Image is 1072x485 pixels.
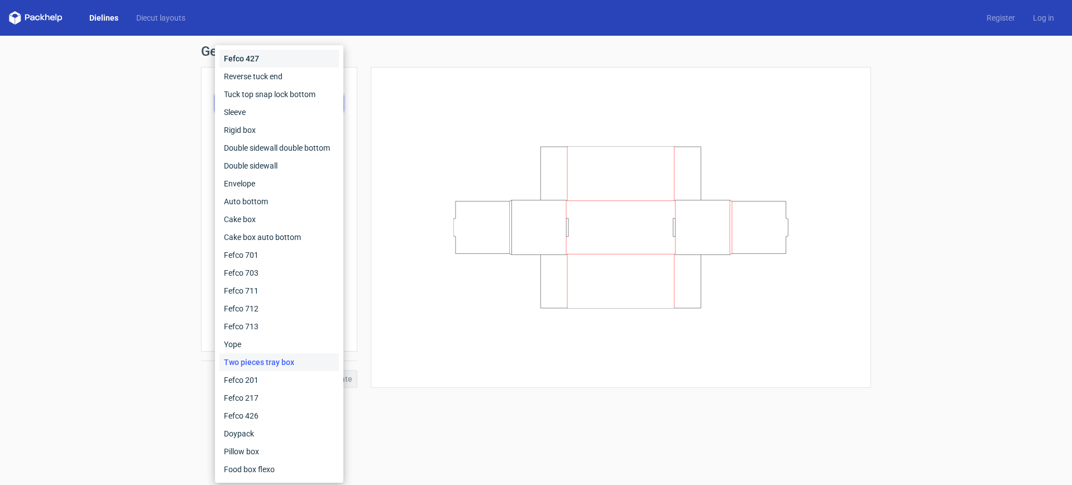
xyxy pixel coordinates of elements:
div: Double sidewall double bottom [219,139,339,157]
div: Doypack [219,425,339,443]
a: Dielines [80,12,127,23]
div: Cake box auto bottom [219,228,339,246]
div: Fefco 713 [219,318,339,335]
div: Pillow box [219,443,339,460]
div: Fefco 711 [219,282,339,300]
div: Cake box [219,210,339,228]
div: Two pieces tray box [219,353,339,371]
div: Double sidewall [219,157,339,175]
a: Diecut layouts [127,12,194,23]
h1: Generate new dieline [201,45,871,58]
div: Reverse tuck end [219,68,339,85]
div: Fefco 427 [219,50,339,68]
a: Log in [1024,12,1063,23]
div: Auto bottom [219,193,339,210]
div: Fefco 217 [219,389,339,407]
div: Fefco 201 [219,371,339,389]
div: Fefco 712 [219,300,339,318]
div: Tuck top snap lock bottom [219,85,339,103]
div: Yope [219,335,339,353]
div: Sleeve [219,103,339,121]
div: Fefco 701 [219,246,339,264]
div: Fefco 703 [219,264,339,282]
div: Rigid box [219,121,339,139]
div: Food box flexo [219,460,339,478]
div: Envelope [219,175,339,193]
a: Register [978,12,1024,23]
div: Fefco 426 [219,407,339,425]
